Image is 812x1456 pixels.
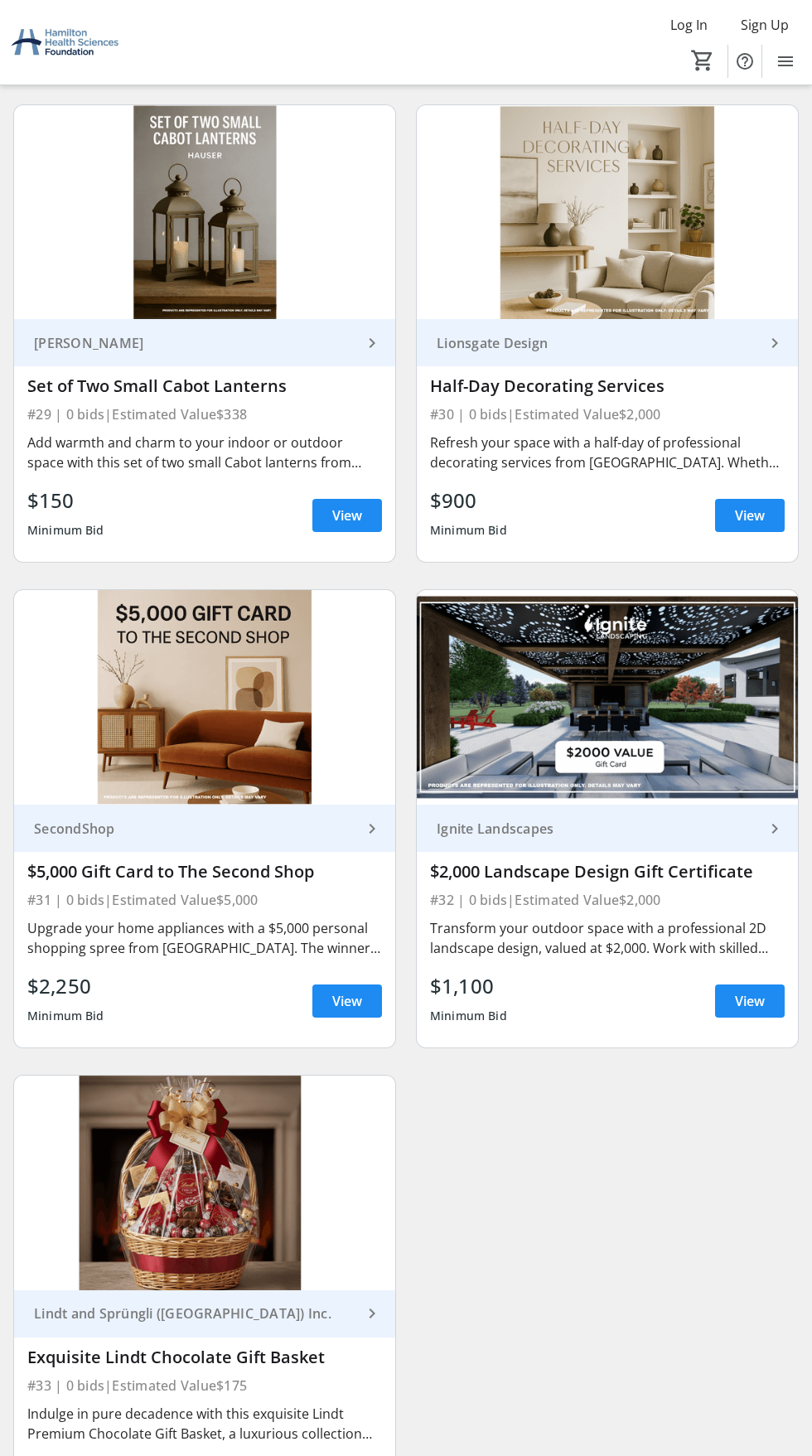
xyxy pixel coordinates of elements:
[728,45,761,78] button: Help
[735,991,765,1011] span: View
[27,433,382,472] div: Add warmth and charm to your indoor or outdoor space with this set of two small Cabot lanterns fr...
[430,376,785,396] div: Half-Day Decorating Services
[27,971,104,1001] div: $2,250
[765,333,785,353] mat-icon: keyboard_arrow_right
[430,971,507,1001] div: $1,100
[715,499,785,532] a: View
[14,805,395,852] a: SecondShop
[670,15,708,35] span: Log In
[362,333,382,353] mat-icon: keyboard_arrow_right
[362,819,382,839] mat-icon: keyboard_arrow_right
[430,1001,507,1031] div: Minimum Bid
[430,335,765,351] div: Lionsgate Design
[27,403,382,426] div: #29 | 0 bids | Estimated Value $338
[362,1304,382,1323] mat-icon: keyboard_arrow_right
[741,15,789,35] span: Sign Up
[417,319,798,366] a: Lionsgate Design
[765,819,785,839] mat-icon: keyboard_arrow_right
[417,805,798,852] a: Ignite Landscapes
[27,918,382,958] div: Upgrade your home appliances with a $5,000 personal shopping spree from [GEOGRAPHIC_DATA]. The wi...
[27,862,382,882] div: $5,000 Gift Card to The Second Shop
[27,820,362,837] div: SecondShop
[332,505,362,525] span: View
[769,45,802,78] button: Menu
[735,505,765,525] span: View
[27,1404,382,1444] div: Indulge in pure decadence with this exquisite Lindt Premium Chocolate Gift Basket, a luxurious co...
[430,820,765,837] div: Ignite Landscapes
[430,862,785,882] div: $2,000 Landscape Design Gift Certificate
[430,888,785,912] div: #32 | 0 bids | Estimated Value $2,000
[430,918,785,958] div: Transform your outdoor space with a professional 2D landscape design, valued at $2,000. Work with...
[27,888,382,912] div: #31 | 0 bids | Estimated Value $5,000
[657,12,721,38] button: Log In
[417,105,798,320] img: Half-Day Decorating Services
[14,319,395,366] a: [PERSON_NAME]
[27,1305,362,1322] div: Lindt and Sprüngli ([GEOGRAPHIC_DATA]) Inc.
[430,486,507,515] div: $900
[417,590,798,805] img: $2,000 Landscape Design Gift Certificate
[430,515,507,545] div: Minimum Bid
[27,335,362,351] div: [PERSON_NAME]
[312,499,382,532] a: View
[312,984,382,1018] a: View
[27,376,382,396] div: Set of Two Small Cabot Lanterns
[14,1290,395,1337] a: Lindt and Sprüngli ([GEOGRAPHIC_DATA]) Inc.
[27,1347,382,1367] div: Exquisite Lindt Chocolate Gift Basket
[14,105,395,320] img: Set of Two Small Cabot Lanterns
[430,433,785,472] div: Refresh your space with a half-day of professional decorating services from [GEOGRAPHIC_DATA]. Wh...
[27,1001,104,1031] div: Minimum Bid
[27,1374,382,1397] div: #33 | 0 bids | Estimated Value $175
[27,486,104,515] div: $150
[430,403,785,426] div: #30 | 0 bids | Estimated Value $2,000
[332,991,362,1011] span: View
[715,984,785,1018] a: View
[727,12,802,38] button: Sign Up
[14,590,395,805] img: $5,000 Gift Card to The Second Shop
[10,12,120,74] img: Hamilton Health Sciences Foundation's Logo
[27,515,104,545] div: Minimum Bid
[14,1076,395,1290] img: Exquisite Lindt Chocolate Gift Basket
[688,46,718,75] button: Cart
